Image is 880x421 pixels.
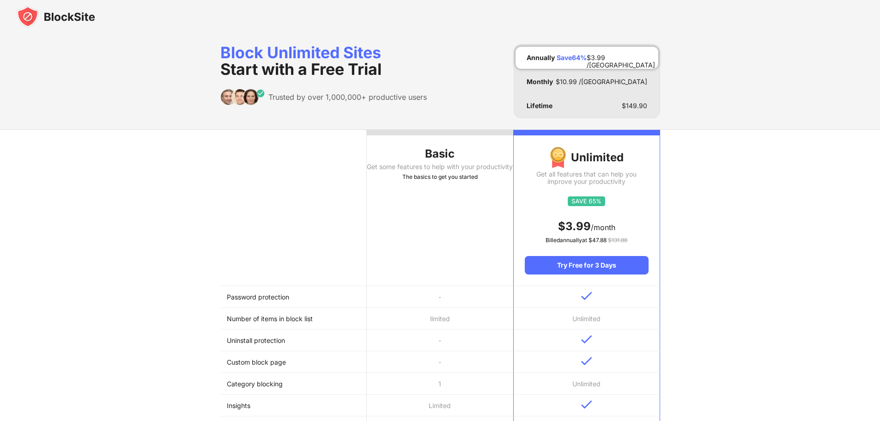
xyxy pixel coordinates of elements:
div: Monthly [527,78,553,85]
span: $ 131.88 [608,237,627,244]
span: $ 3.99 [558,220,591,233]
td: Unlimited [513,373,660,395]
div: Annually [527,54,555,61]
td: Category blocking [220,373,367,395]
td: - [367,351,513,373]
td: Insights [220,395,367,416]
img: blocksite-icon-black.svg [17,6,95,28]
div: Block Unlimited Sites [220,44,427,78]
div: Lifetime [527,102,552,110]
div: /month [525,219,648,234]
td: Number of items in block list [220,308,367,329]
td: - [367,329,513,351]
td: Limited [367,395,513,416]
div: Get some features to help with your productivity [367,163,513,171]
div: Save 64 % [557,54,587,61]
td: Unlimited [513,308,660,329]
img: v-blue.svg [581,335,592,344]
td: limited [367,308,513,329]
img: trusted-by.svg [220,89,265,105]
td: Uninstall protection [220,329,367,351]
div: Unlimited [525,146,648,169]
div: Basic [367,146,513,161]
div: $ 3.99 /[GEOGRAPHIC_DATA] [587,54,655,61]
div: Try Free for 3 Days [525,256,648,275]
td: 1 [367,373,513,395]
td: - [367,286,513,308]
td: Custom block page [220,351,367,373]
img: save65.svg [568,196,605,206]
div: Trusted by over 1,000,000+ productive users [268,92,427,102]
div: $ 149.90 [622,102,647,110]
div: Billed annually at $ 47.88 [525,236,648,245]
img: v-blue.svg [581,292,592,300]
img: img-premium-medal [550,146,566,169]
div: Get all features that can help you improve your productivity [525,171,648,185]
div: The basics to get you started [367,172,513,182]
img: v-blue.svg [581,357,592,366]
td: Password protection [220,286,367,308]
span: Start with a Free Trial [220,60,382,79]
img: v-blue.svg [581,400,592,409]
div: $ 10.99 /[GEOGRAPHIC_DATA] [556,78,647,85]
